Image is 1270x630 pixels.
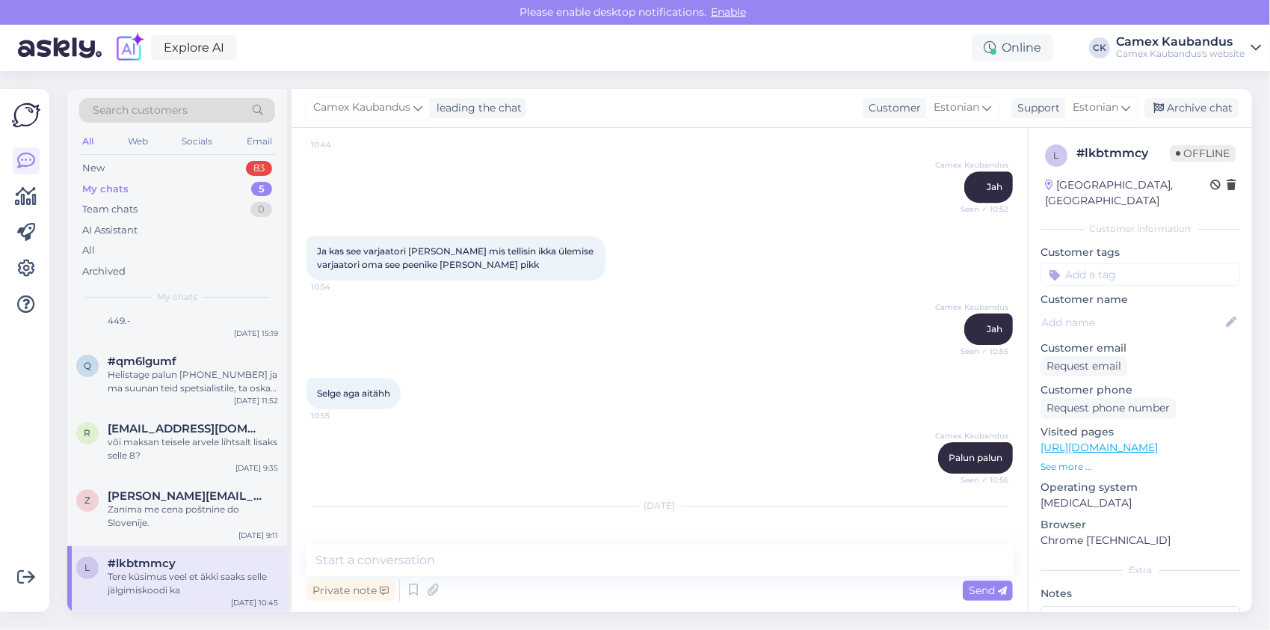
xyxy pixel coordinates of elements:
span: #lkbtmmcy [108,557,176,570]
div: Zanima me cena poštnine do Slovenije. [108,503,278,530]
span: 10:44 [311,139,367,150]
div: # lkbtmmcy [1076,144,1170,162]
div: Archive chat [1144,98,1239,118]
p: Visited pages [1041,424,1240,440]
span: z [84,495,90,506]
div: Online [972,34,1053,61]
p: Notes [1041,586,1240,602]
div: Request phone number [1041,398,1176,418]
div: Helistage palun [PHONE_NUMBER] ja ma suunan teid spetsialistile, ta oskab öelda [PERSON_NAME] on. [108,368,278,395]
span: Seen ✓ 10:56 [952,474,1008,486]
input: Add name [1041,314,1223,331]
span: Ja kas see varjaatori [PERSON_NAME] mis tellisin ikka ülemise varjaatori oma see peenike [PERSON_... [317,245,596,270]
input: Add a tag [1041,263,1240,286]
div: [DATE] 10:45 [231,597,278,608]
p: Browser [1041,517,1240,533]
span: l [1054,150,1059,161]
span: l [85,562,90,573]
div: AI Assistant [82,223,138,238]
span: 10:55 [311,410,367,421]
div: All [82,243,95,258]
span: My chats [157,290,197,304]
div: CK [1089,37,1110,58]
div: New [82,161,105,176]
span: Camex Kaubandus [935,159,1008,171]
div: parim hind mis ma teile teha saan on 449.- [108,301,278,328]
div: Request email [1041,356,1127,376]
span: q [84,360,91,371]
span: Camex Kaubandus [313,100,410,116]
span: Search customers [93,103,188,118]
span: Palun palun [949,452,1002,463]
a: Explore AI [151,35,237,61]
div: Web [125,132,151,151]
span: Selge aga aitähh [317,388,390,399]
p: Customer email [1041,340,1240,356]
span: Seen ✓ 10:52 [952,204,1008,215]
span: Send [969,584,1007,597]
div: Support [1011,100,1060,116]
div: My chats [82,182,129,197]
span: zlatko.gracner@siol.net [108,489,263,503]
img: explore-ai [114,32,145,64]
div: Socials [179,132,215,151]
p: See more ... [1041,460,1240,474]
span: #qm6lgumf [108,355,176,368]
p: Customer tags [1041,245,1240,260]
div: Customer [863,100,921,116]
span: raknor@mail.ee [108,422,263,435]
div: Camex Kaubandus [1116,36,1245,48]
p: Operating system [1041,480,1240,495]
div: või maksan teisele arvele lihtsalt lisaks selle 8? [108,435,278,462]
div: [DATE] 9:35 [235,462,278,474]
div: [DATE] 15:19 [234,328,278,339]
span: Camex Kaubandus [935,430,1008,441]
span: Estonian [934,100,979,116]
div: Camex Kaubandus's website [1116,48,1245,60]
span: Estonian [1073,100,1118,116]
p: Customer phone [1041,382,1240,398]
span: Offline [1170,145,1236,162]
img: Askly Logo [12,101,40,129]
p: Customer name [1041,292,1240,308]
div: [DATE] 11:52 [234,395,278,406]
div: Private note [306,581,395,601]
span: Seen ✓ 10:55 [952,346,1008,357]
div: leading the chat [431,100,522,116]
div: 5 [251,182,272,197]
p: [MEDICAL_DATA] [1041,495,1240,511]
span: Jah [987,181,1002,192]
div: All [79,132,96,151]
span: Enable [706,5,750,19]
div: Email [244,132,275,151]
div: Archived [82,264,126,279]
div: Extra [1041,563,1240,577]
span: 10:54 [311,281,367,293]
div: Team chats [82,202,138,217]
a: Camex KaubandusCamex Kaubandus's website [1116,36,1261,60]
span: Camex Kaubandus [935,302,1008,313]
div: Customer information [1041,222,1240,236]
a: [URL][DOMAIN_NAME] [1041,441,1158,454]
p: Chrome [TECHNICAL_ID] [1041,533,1240,548]
div: [GEOGRAPHIC_DATA], [GEOGRAPHIC_DATA] [1045,177,1210,209]
div: [DATE] 9:11 [238,530,278,541]
div: 0 [250,202,272,217]
div: 83 [246,161,272,176]
div: [DATE] [306,499,1013,513]
span: r [84,427,91,438]
div: Tere küsimus veel et äkki saaks selle jälgimiskoodi ka [108,570,278,597]
span: Jah [987,323,1002,334]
